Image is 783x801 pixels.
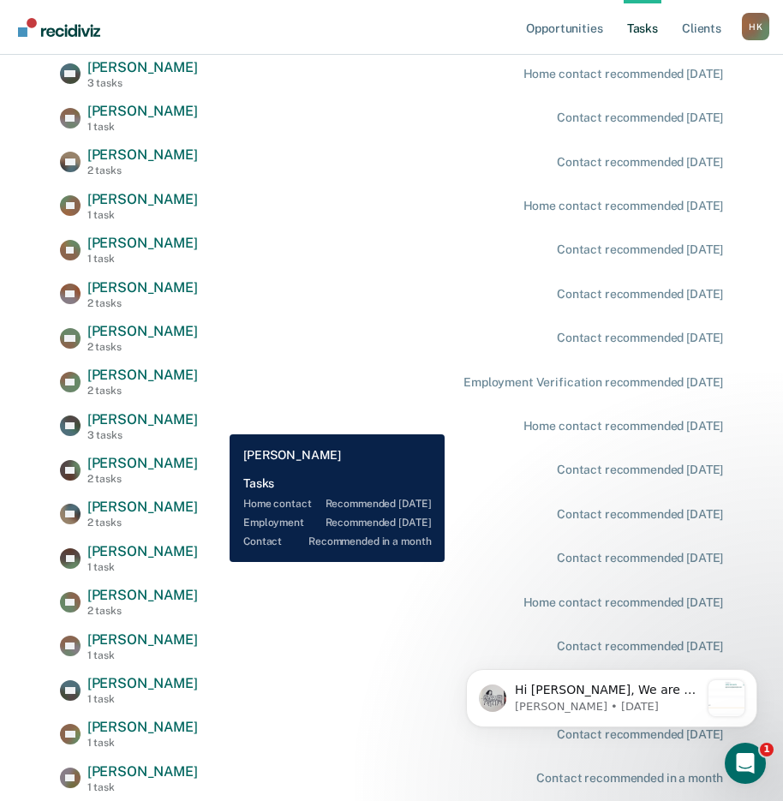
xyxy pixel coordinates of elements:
[463,375,723,390] div: Employment Verification recommended [DATE]
[87,781,198,793] div: 1 task
[87,429,198,441] div: 3 tasks
[760,743,774,756] span: 1
[87,297,198,309] div: 2 tasks
[87,499,198,515] span: [PERSON_NAME]
[18,18,100,37] img: Recidiviz
[557,287,723,302] div: Contact recommended [DATE]
[87,121,198,133] div: 1 task
[87,631,198,648] span: [PERSON_NAME]
[87,146,198,163] span: [PERSON_NAME]
[87,649,198,661] div: 1 task
[87,323,198,339] span: [PERSON_NAME]
[87,103,198,119] span: [PERSON_NAME]
[742,13,769,40] div: H K
[87,719,198,735] span: [PERSON_NAME]
[557,155,723,170] div: Contact recommended [DATE]
[523,595,724,610] div: Home contact recommended [DATE]
[87,209,198,221] div: 1 task
[87,587,198,603] span: [PERSON_NAME]
[87,77,198,89] div: 3 tasks
[523,419,724,433] div: Home contact recommended [DATE]
[440,635,783,755] iframe: Intercom notifications message
[87,411,198,427] span: [PERSON_NAME]
[87,253,198,265] div: 1 task
[87,517,198,529] div: 2 tasks
[75,64,260,80] p: Message from Kim, sent 1w ago
[87,737,198,749] div: 1 task
[725,743,766,784] iframe: Intercom live chat
[87,675,198,691] span: [PERSON_NAME]
[87,191,198,207] span: [PERSON_NAME]
[87,59,198,75] span: [PERSON_NAME]
[87,473,198,485] div: 2 tasks
[557,551,723,565] div: Contact recommended [DATE]
[557,242,723,257] div: Contact recommended [DATE]
[87,367,198,383] span: [PERSON_NAME]
[87,279,198,296] span: [PERSON_NAME]
[87,561,198,573] div: 1 task
[557,111,723,125] div: Contact recommended [DATE]
[557,463,723,477] div: Contact recommended [DATE]
[742,13,769,40] button: Profile dropdown button
[87,164,198,176] div: 2 tasks
[87,763,198,780] span: [PERSON_NAME]
[523,67,724,81] div: Home contact recommended [DATE]
[557,507,723,522] div: Contact recommended [DATE]
[557,331,723,345] div: Contact recommended [DATE]
[87,543,198,559] span: [PERSON_NAME]
[75,48,260,487] span: Hi [PERSON_NAME], We are so excited to announce a brand new feature: AI case note search! 📣 Findi...
[87,341,198,353] div: 2 tasks
[87,235,198,251] span: [PERSON_NAME]
[523,199,724,213] div: Home contact recommended [DATE]
[87,455,198,471] span: [PERSON_NAME]
[87,385,198,397] div: 2 tasks
[87,693,198,705] div: 1 task
[87,605,198,617] div: 2 tasks
[536,771,723,786] div: Contact recommended in a month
